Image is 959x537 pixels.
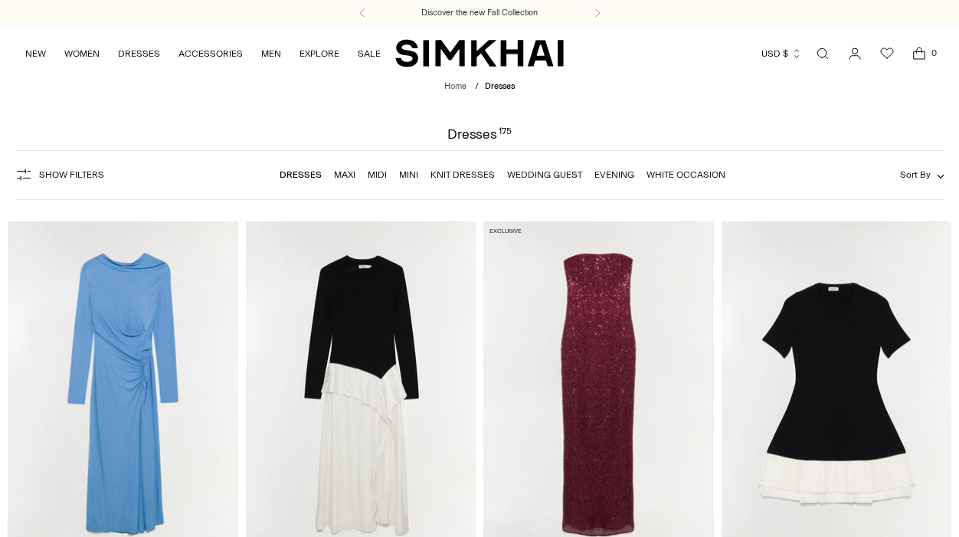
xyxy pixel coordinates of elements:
a: Dresses [280,169,322,180]
a: Go to the account page [840,38,870,69]
span: Sort By [900,169,931,180]
a: Open search modal [807,38,838,69]
a: DRESSES [118,37,160,70]
div: / [475,80,479,93]
a: Open cart modal [904,38,934,69]
a: SALE [358,37,381,70]
span: Show Filters [39,169,104,180]
nav: Linked collections [280,159,725,191]
a: Knit Dresses [430,169,495,180]
button: Sort By [900,166,944,183]
a: Home [444,81,466,91]
a: Mini [399,169,418,180]
nav: breadcrumbs [444,80,515,93]
a: ACCESSORIES [178,37,243,70]
span: 0 [927,46,941,60]
a: Midi [368,169,387,180]
a: Wedding Guest [507,169,582,180]
h1: Dresses [447,127,512,141]
div: 175 [499,127,512,141]
a: SIMKHAI [395,38,564,68]
a: Evening [594,169,634,180]
a: Maxi [334,169,355,180]
a: NEW [25,37,46,70]
a: EXPLORE [299,37,339,70]
button: Show Filters [15,162,104,187]
a: Wishlist [872,38,902,69]
a: White Occasion [646,169,725,180]
span: Dresses [485,81,515,91]
button: USD $ [761,37,802,70]
a: MEN [261,37,281,70]
a: WOMEN [64,37,100,70]
a: Discover the new Fall Collection [421,7,538,19]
